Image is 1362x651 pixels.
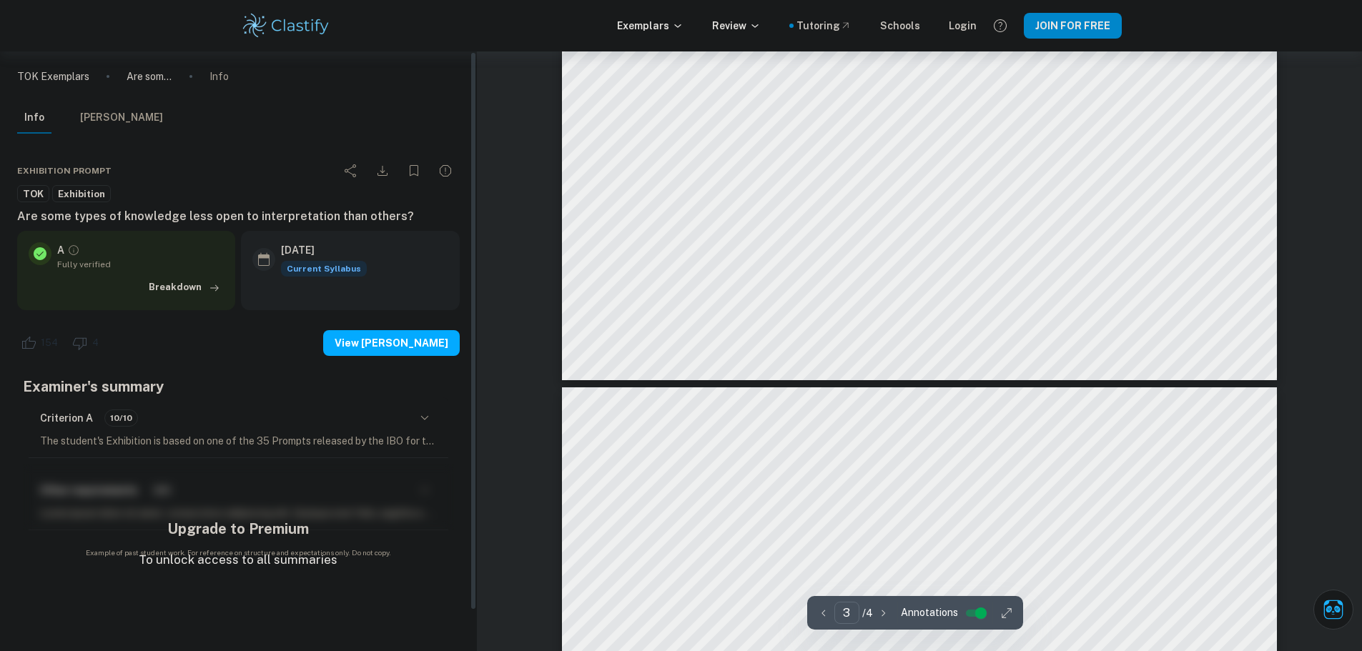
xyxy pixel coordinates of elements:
[281,261,367,277] div: This exemplar is based on the current syllabus. Feel free to refer to it for inspiration/ideas wh...
[1024,13,1122,39] button: JOIN FOR FREE
[617,18,684,34] p: Exemplars
[57,258,224,271] span: Fully verified
[901,605,958,620] span: Annotations
[53,187,110,202] span: Exhibition
[167,518,309,540] h5: Upgrade to Premium
[337,156,365,185] div: Share
[431,156,460,185] div: Report issue
[949,18,977,34] a: Login
[988,14,1012,38] button: Help and Feedback
[368,156,397,185] div: Download
[17,185,49,203] a: TOK
[281,261,367,277] span: Current Syllabus
[712,18,761,34] p: Review
[323,330,460,356] button: View [PERSON_NAME]
[40,433,437,449] p: The student's Exhibition is based on one of the 35 Prompts released by the IBO for the examinatio...
[52,185,111,203] a: Exhibition
[67,244,80,257] a: Grade fully verified
[84,336,107,350] span: 4
[17,69,89,84] a: TOK Exemplars
[17,208,460,225] h6: Are some types of knowledge less open to interpretation than others?
[17,102,51,134] button: Info
[862,605,873,621] p: / 4
[23,376,454,397] h5: Examiner's summary
[796,18,852,34] a: Tutoring
[18,187,49,202] span: TOK
[69,332,107,354] div: Dislike
[209,69,229,84] p: Info
[40,410,93,426] h6: Criterion A
[281,242,355,258] h6: [DATE]
[105,412,137,424] span: 10/10
[17,332,66,354] div: Like
[80,102,163,134] button: [PERSON_NAME]
[880,18,920,34] a: Schools
[241,11,332,40] img: Clastify logo
[127,69,172,84] p: Are some types of knowledge less open to interpretation than others?
[139,551,337,570] p: To unlock access to all summaries
[145,277,224,298] button: Breakdown
[1313,590,1353,630] button: Ask Clai
[400,156,428,185] div: Bookmark
[17,547,460,558] span: Example of past student work. For reference on structure and expectations only. Do not copy.
[33,336,66,350] span: 154
[57,242,64,258] p: A
[17,164,112,177] span: Exhibition Prompt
